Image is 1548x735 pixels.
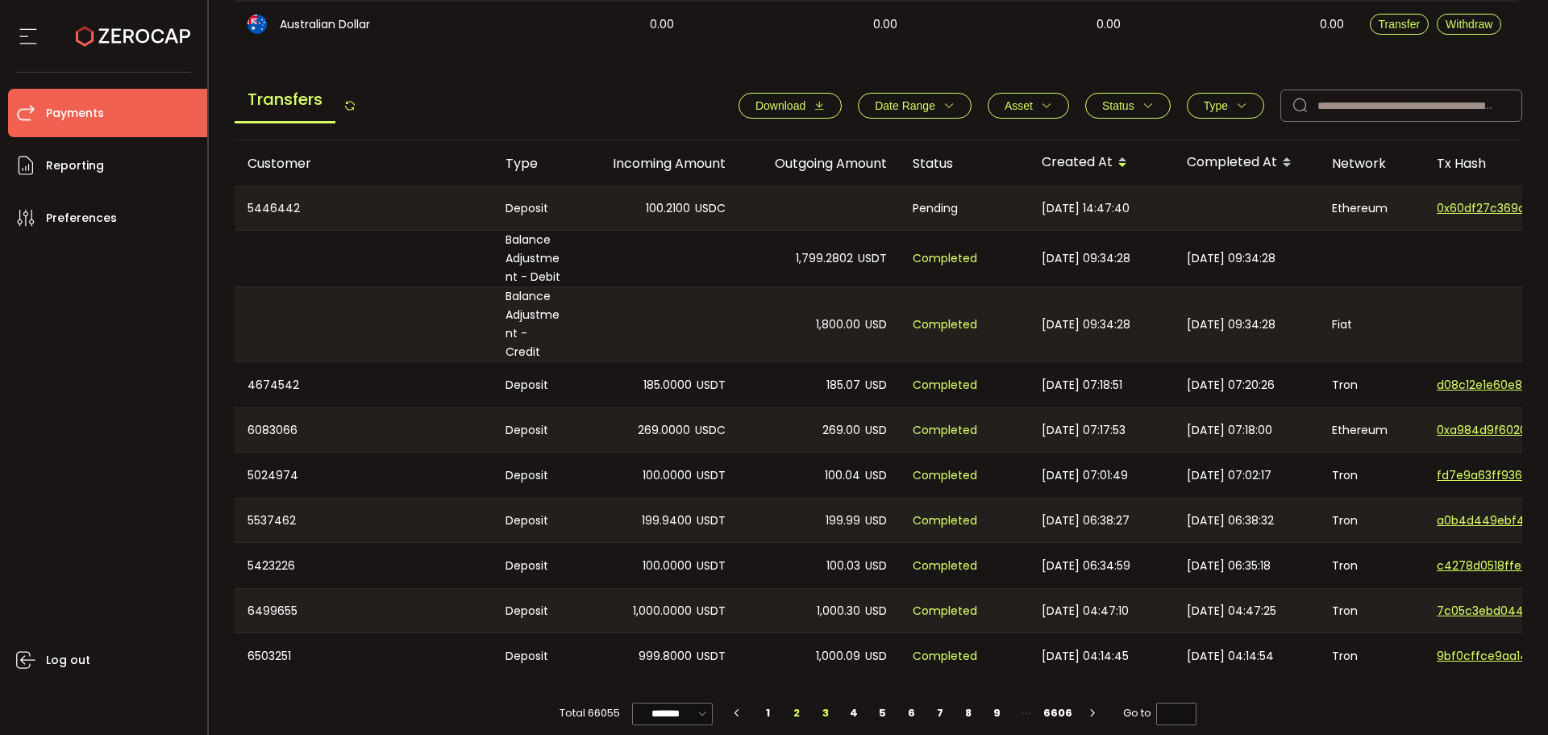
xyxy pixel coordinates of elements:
[235,186,493,230] div: 5446442
[235,77,335,123] span: Transfers
[826,376,860,395] span: 185.07
[1187,376,1275,395] span: [DATE] 07:20:26
[493,499,577,542] div: Deposit
[865,647,887,666] span: USD
[697,512,726,530] span: USDT
[816,647,860,666] span: 1,000.09
[1042,421,1126,440] span: [DATE] 07:17:53
[1319,499,1424,542] div: Tron
[1042,557,1130,575] span: [DATE] 06:34:59
[633,602,692,620] span: 1,000.0000
[235,362,493,407] div: 4674542
[1187,466,1271,485] span: [DATE] 07:02:17
[1319,154,1424,173] div: Network
[46,102,104,125] span: Payments
[1319,408,1424,452] div: Ethereum
[697,557,726,575] span: USDT
[858,249,887,268] span: USDT
[1005,99,1033,112] span: Asset
[1360,561,1548,735] iframe: Chat Widget
[873,15,897,34] span: 0.00
[865,512,887,530] span: USD
[1319,633,1424,679] div: Tron
[1042,466,1128,485] span: [DATE] 07:01:49
[697,376,726,395] span: USDT
[493,589,577,633] div: Deposit
[988,93,1069,119] button: Asset
[1319,287,1424,361] div: Fiat
[913,647,977,666] span: Completed
[913,249,977,268] span: Completed
[913,602,977,620] span: Completed
[865,557,887,575] span: USD
[811,702,840,725] li: 3
[1319,589,1424,633] div: Tron
[1187,557,1271,575] span: [DATE] 06:35:18
[1187,315,1275,334] span: [DATE] 09:34:28
[913,315,977,334] span: Completed
[1446,18,1492,31] span: Withdraw
[900,154,1029,173] div: Status
[697,602,726,620] span: USDT
[493,543,577,588] div: Deposit
[865,315,887,334] span: USD
[493,154,577,173] div: Type
[897,702,926,725] li: 6
[1085,93,1171,119] button: Status
[913,376,977,395] span: Completed
[493,231,577,286] div: Balance Adjustment - Debit
[642,512,692,530] span: 199.9400
[1319,453,1424,498] div: Tron
[235,633,493,679] div: 6503251
[865,421,887,440] span: USD
[235,589,493,633] div: 6499655
[643,557,692,575] span: 100.0000
[954,702,983,725] li: 8
[1042,647,1129,666] span: [DATE] 04:14:45
[1320,15,1344,34] span: 0.00
[822,421,860,440] span: 269.00
[913,199,958,218] span: Pending
[1042,249,1130,268] span: [DATE] 09:34:28
[1204,99,1228,112] span: Type
[493,186,577,230] div: Deposit
[913,421,977,440] span: Completed
[46,154,104,177] span: Reporting
[1042,376,1122,395] span: [DATE] 07:18:51
[839,702,868,725] li: 4
[1102,99,1134,112] span: Status
[1187,421,1272,440] span: [DATE] 07:18:00
[638,421,690,440] span: 269.0000
[1187,602,1276,620] span: [DATE] 04:47:25
[875,99,935,112] span: Date Range
[493,362,577,407] div: Deposit
[643,466,692,485] span: 100.0000
[1042,315,1130,334] span: [DATE] 09:34:28
[1437,14,1501,35] button: Withdraw
[1123,702,1196,725] span: Go to
[248,15,267,34] img: aud_portfolio.svg
[560,702,620,725] span: Total 66055
[1187,93,1264,119] button: Type
[865,376,887,395] span: USD
[695,199,726,218] span: USDC
[46,649,90,672] span: Log out
[1174,149,1319,177] div: Completed At
[695,421,726,440] span: USDC
[493,287,577,361] div: Balance Adjustment - Credit
[926,702,955,725] li: 7
[1187,249,1275,268] span: [DATE] 09:34:28
[1319,362,1424,407] div: Tron
[493,453,577,498] div: Deposit
[639,647,692,666] span: 999.8000
[1096,15,1121,34] span: 0.00
[754,702,783,725] li: 1
[865,602,887,620] span: USD
[697,647,726,666] span: USDT
[1370,14,1429,35] button: Transfer
[1042,199,1130,218] span: [DATE] 14:47:40
[1029,149,1174,177] div: Created At
[868,702,897,725] li: 5
[493,408,577,452] div: Deposit
[235,499,493,542] div: 5537462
